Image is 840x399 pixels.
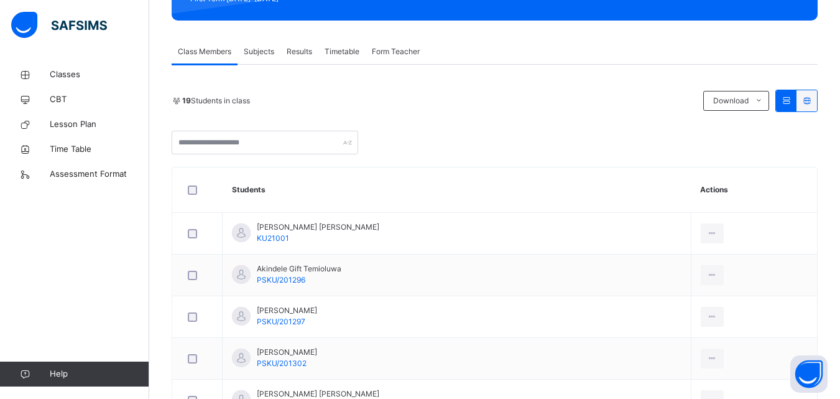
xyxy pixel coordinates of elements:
span: Results [287,46,312,57]
b: 19 [182,96,191,105]
span: [PERSON_NAME] [257,305,317,316]
span: [PERSON_NAME] [PERSON_NAME] [257,222,379,233]
th: Students [223,167,691,213]
span: PSKU/201296 [257,275,305,284]
span: Class Members [178,46,231,57]
span: Lesson Plan [50,118,149,131]
span: Timetable [325,46,359,57]
span: CBT [50,93,149,106]
span: Students in class [182,95,250,106]
span: PSKU/201302 [257,359,307,368]
span: Classes [50,68,149,81]
span: Form Teacher [372,46,420,57]
th: Actions [691,167,817,213]
img: safsims [11,12,107,38]
span: Time Table [50,143,149,156]
span: Download [713,95,749,106]
span: KU21001 [257,233,289,243]
span: Subjects [244,46,274,57]
span: [PERSON_NAME] [257,347,317,358]
span: Assessment Format [50,168,149,181]
button: Open asap [790,355,828,393]
span: PSKU/201297 [257,317,305,326]
span: Help [50,368,149,380]
span: Akindele Gift Temioluwa [257,263,341,275]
